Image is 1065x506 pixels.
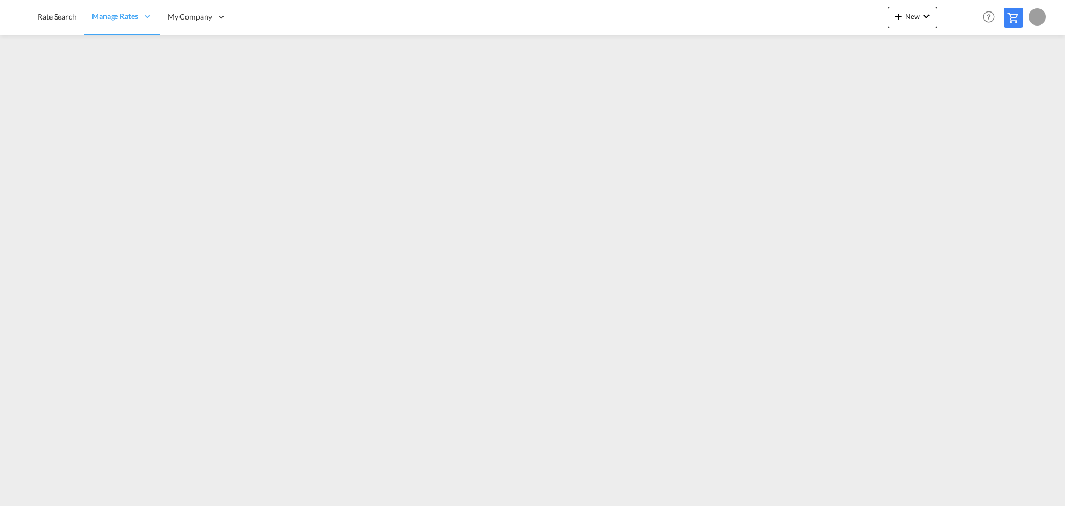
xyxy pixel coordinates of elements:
span: New [892,12,933,21]
div: Help [980,8,1004,27]
span: Manage Rates [92,11,138,22]
span: My Company [168,11,212,22]
span: Help [980,8,998,26]
md-icon: icon-chevron-down [920,10,933,23]
span: Rate Search [38,12,77,21]
md-icon: icon-plus 400-fg [892,10,905,23]
button: icon-plus 400-fgNewicon-chevron-down [888,7,937,28]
